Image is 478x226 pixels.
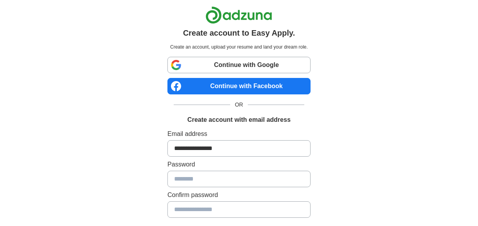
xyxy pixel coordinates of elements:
[183,27,295,39] h1: Create account to Easy Apply.
[230,101,248,109] span: OR
[167,57,311,73] a: Continue with Google
[167,78,311,94] a: Continue with Facebook
[187,115,291,125] h1: Create account with email address
[169,43,309,51] p: Create an account, upload your resume and land your dream role.
[167,160,311,169] label: Password
[167,190,311,200] label: Confirm password
[167,129,311,139] label: Email address
[205,6,272,24] img: Adzuna logo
